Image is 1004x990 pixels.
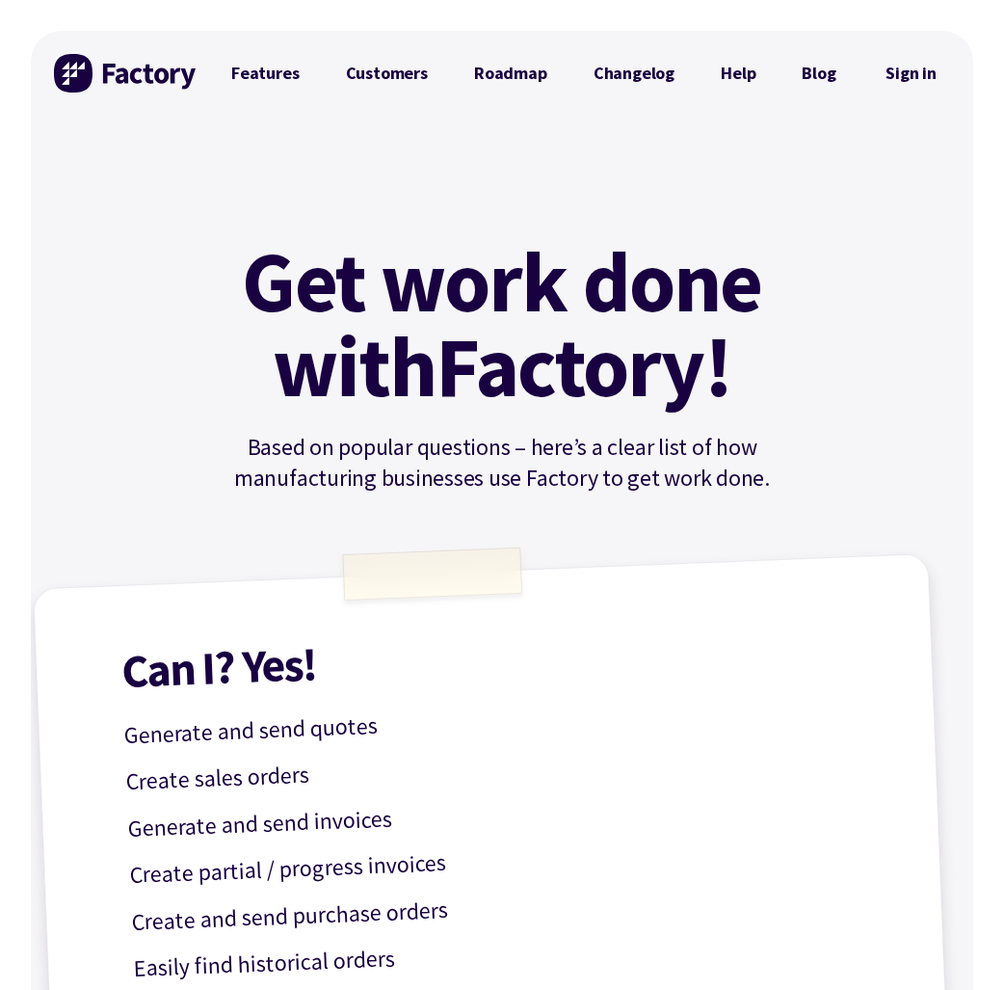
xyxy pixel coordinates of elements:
[125,735,882,801] p: Create sales orders
[323,54,451,93] a: Customers
[872,51,950,95] a: Sign in
[54,54,198,93] img: Factory
[123,687,880,754] p: Generate and send quotes
[208,54,323,93] a: Features
[131,874,887,941] p: Create and send purchase orders
[436,324,731,409] mark: Factory!
[208,54,859,93] nav: Primary Navigation
[213,239,791,409] h1: Get work done with
[133,921,889,987] p: Easily find historical orders
[129,827,885,894] p: Create partial / progress invoices
[698,54,779,93] a: Help
[127,781,884,847] p: Generate and send invoices
[121,618,878,694] h1: Can I? Yes!
[451,54,570,93] a: Roadmap
[570,54,698,93] a: Changelog
[779,54,859,93] a: Blog
[872,51,950,95] nav: Secondary Navigation
[176,432,828,494] p: Based on popular questions – here’s a clear list of how manufacturing businesses use Factory to g...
